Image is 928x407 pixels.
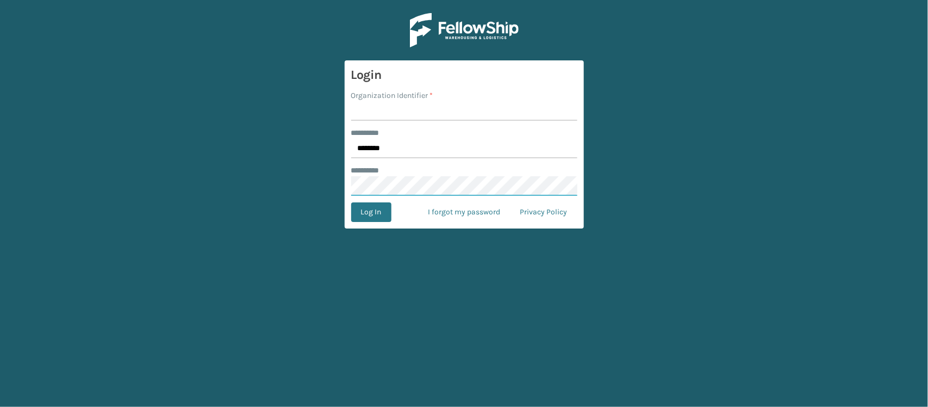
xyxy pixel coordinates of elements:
[419,202,510,222] a: I forgot my password
[351,90,433,101] label: Organization Identifier
[410,13,519,47] img: Logo
[351,67,577,83] h3: Login
[510,202,577,222] a: Privacy Policy
[351,202,391,222] button: Log In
